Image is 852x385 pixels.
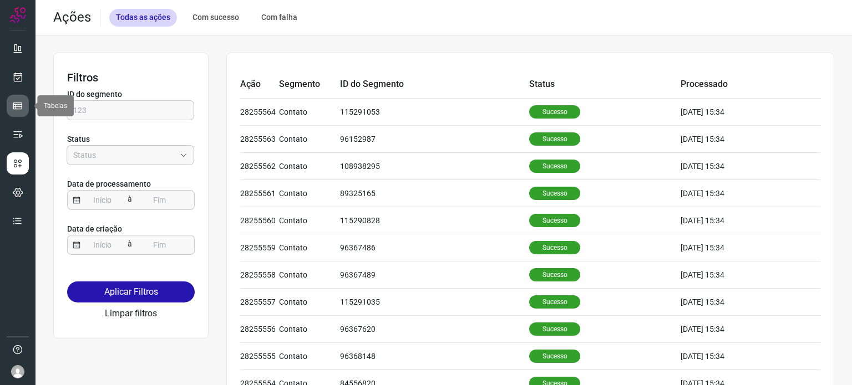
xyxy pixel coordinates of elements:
p: Sucesso [529,160,580,173]
p: Sucesso [529,214,580,227]
td: Contato [279,152,340,179]
td: 115291035 [340,288,529,315]
p: Status [67,134,195,145]
td: ID do Segmento [340,71,529,98]
td: 28255555 [240,342,279,369]
td: Ação [240,71,279,98]
span: à [125,234,135,254]
p: Sucesso [529,295,580,309]
span: Tabelas [44,102,67,110]
input: Início [80,235,125,254]
input: 123 [73,101,187,120]
td: 115290828 [340,207,529,234]
td: 96367620 [340,315,529,342]
td: Contato [279,179,340,207]
td: 28255556 [240,315,279,342]
div: Com falha [255,9,304,27]
p: Sucesso [529,187,580,200]
td: 96152987 [340,125,529,152]
td: 108938295 [340,152,529,179]
img: Logo [9,7,26,23]
td: 89325165 [340,179,529,207]
p: Sucesso [529,322,580,336]
div: Todas as ações [109,9,177,27]
td: [DATE] 15:34 [681,261,820,288]
td: 28255559 [240,234,279,261]
td: [DATE] 15:34 [681,315,820,342]
td: 96367489 [340,261,529,288]
td: Contato [279,98,340,125]
p: Sucesso [529,241,580,254]
td: 28255557 [240,288,279,315]
td: Contato [279,125,340,152]
td: Processado [681,71,820,98]
td: [DATE] 15:34 [681,179,820,207]
button: Aplicar Filtros [67,281,195,302]
td: [DATE] 15:34 [681,207,820,234]
p: ID do segmento [67,89,195,100]
span: à [125,189,135,209]
input: Status [73,146,175,165]
h2: Ações [53,9,91,25]
td: 28255560 [240,207,279,234]
td: [DATE] 15:34 [681,342,820,369]
td: Segmento [279,71,340,98]
td: [DATE] 15:34 [681,125,820,152]
p: Sucesso [529,105,580,119]
input: Fim [138,235,182,254]
td: 28255561 [240,179,279,207]
td: Contato [279,315,340,342]
td: Contato [279,342,340,369]
td: 28255563 [240,125,279,152]
td: 96367486 [340,234,529,261]
td: [DATE] 15:34 [681,234,820,261]
td: 96368148 [340,342,529,369]
h3: Filtros [67,71,195,84]
td: Contato [279,207,340,234]
td: Contato [279,261,340,288]
p: Sucesso [529,132,580,146]
td: [DATE] 15:34 [681,288,820,315]
p: Sucesso [529,350,580,363]
td: 28255564 [240,98,279,125]
p: Data de criação [67,223,195,235]
input: Fim [138,191,182,209]
td: 115291053 [340,98,529,125]
td: 28255562 [240,152,279,179]
td: 28255558 [240,261,279,288]
td: [DATE] 15:34 [681,98,820,125]
img: avatar-user-boy.jpg [11,365,24,378]
td: Status [529,71,681,98]
p: Data de processamento [67,178,195,190]
td: [DATE] 15:34 [681,152,820,179]
input: Início [80,191,125,209]
div: Com sucesso [186,9,246,27]
button: Limpar filtros [105,307,157,320]
p: Sucesso [529,268,580,281]
td: Contato [279,234,340,261]
td: Contato [279,288,340,315]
